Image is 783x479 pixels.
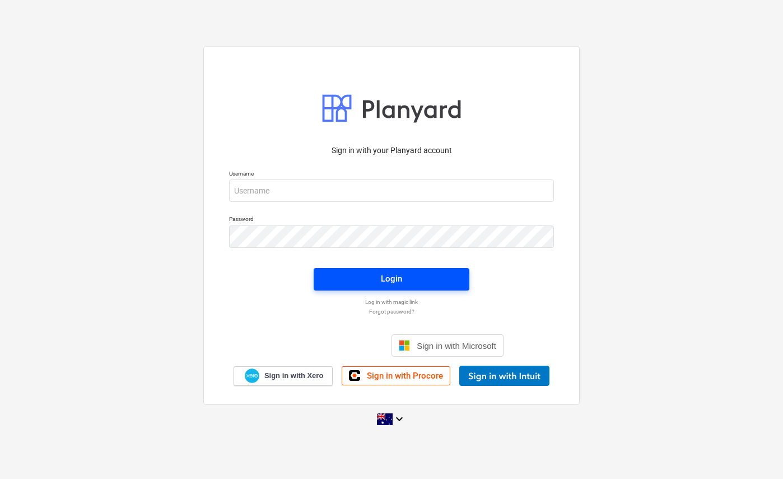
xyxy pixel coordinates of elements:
[234,366,333,386] a: Sign in with Xero
[229,145,554,156] p: Sign in with your Planyard account
[367,371,443,381] span: Sign in with Procore
[245,369,259,384] img: Xero logo
[223,308,560,315] a: Forgot password?
[417,341,496,351] span: Sign in with Microsoft
[314,268,469,291] button: Login
[229,170,554,179] p: Username
[274,333,388,358] iframe: Sign in with Google Button
[393,412,406,426] i: keyboard_arrow_down
[229,215,554,225] p: Password
[342,366,450,385] a: Sign in with Procore
[399,340,410,351] img: Microsoft logo
[264,371,323,381] span: Sign in with Xero
[727,425,783,479] iframe: Chat Widget
[229,179,554,202] input: Username
[381,271,402,286] div: Login
[223,298,560,306] a: Log in with magic link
